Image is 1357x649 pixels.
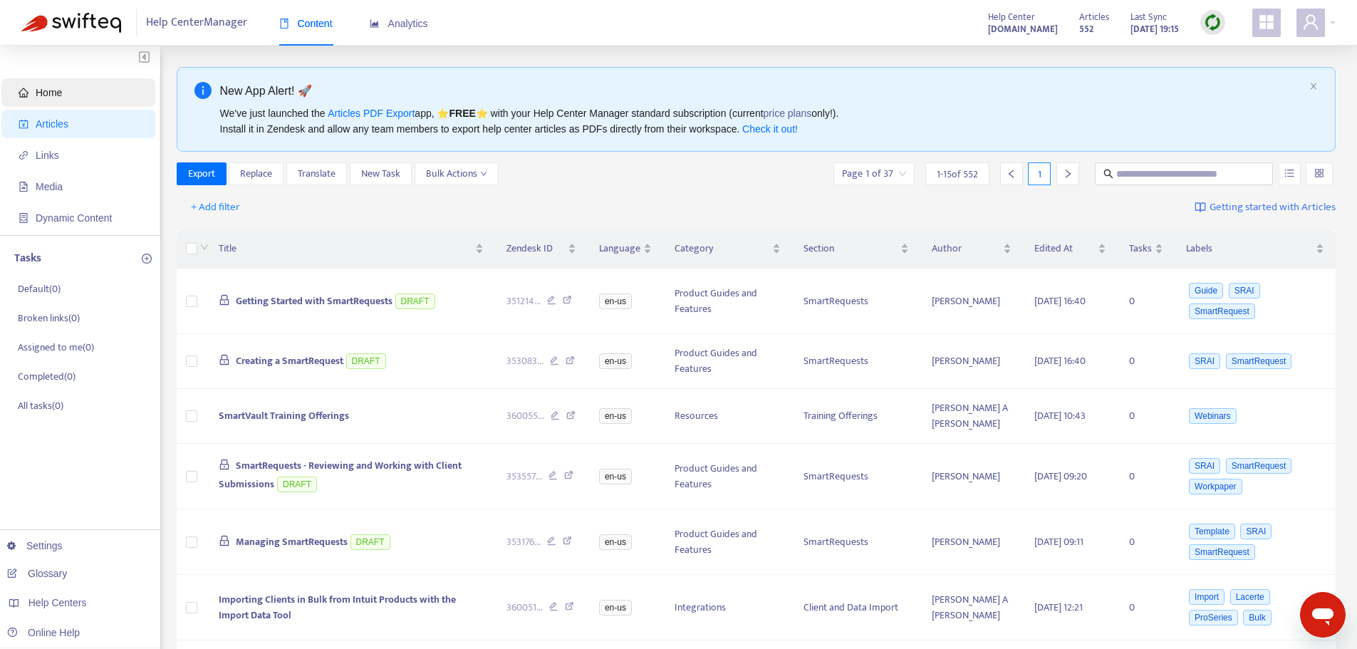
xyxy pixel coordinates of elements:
span: SmartVault Training Offerings [219,407,349,424]
a: [DOMAIN_NAME] [988,21,1058,37]
th: Section [792,229,920,269]
td: [PERSON_NAME] [920,444,1023,509]
th: Tasks [1118,229,1175,269]
td: Product Guides and Features [663,444,793,509]
span: lock [219,459,230,470]
span: en-us [599,600,632,616]
td: 0 [1118,444,1175,509]
th: Labels [1175,229,1336,269]
span: Webinars [1189,408,1236,424]
span: Links [36,150,59,161]
span: Language [599,241,640,256]
td: 0 [1118,575,1175,640]
td: Client and Data Import [792,575,920,640]
span: appstore [1258,14,1275,31]
button: New Task [350,162,412,185]
td: Product Guides and Features [663,269,793,334]
span: DRAFT [346,353,386,369]
iframe: Button to launch messaging window [1300,592,1346,638]
td: Training Offerings [792,389,920,444]
th: Title [207,229,495,269]
a: price plans [764,108,812,119]
span: en-us [599,534,632,550]
span: down [200,243,209,251]
span: DRAFT [277,477,317,492]
span: home [19,88,28,98]
button: Export [177,162,227,185]
span: Content [279,18,333,29]
p: All tasks ( 0 ) [18,398,63,413]
span: Tasks [1129,241,1152,256]
img: image-link [1195,202,1206,213]
span: user [1302,14,1319,31]
span: Lacerte [1230,589,1270,605]
a: Articles PDF Export [328,108,415,119]
p: Broken links ( 0 ) [18,311,80,326]
span: 353557 ... [506,469,542,484]
span: ProSeries [1189,610,1238,625]
a: Online Help [7,627,80,638]
button: Translate [286,162,347,185]
span: Dynamic Content [36,212,112,224]
span: 360051 ... [506,600,543,616]
td: [PERSON_NAME] [920,334,1023,389]
span: 353083 ... [506,353,544,369]
span: Replace [240,166,272,182]
th: Author [920,229,1023,269]
span: SRAI [1189,353,1220,369]
span: SmartRequest [1189,544,1255,560]
span: Help Center Manager [146,9,247,36]
span: Import [1189,589,1225,605]
span: 353176 ... [506,534,541,550]
span: lock [219,294,230,306]
td: SmartRequests [792,334,920,389]
span: right [1063,169,1073,179]
span: + Add filter [191,199,240,216]
span: Author [932,241,1000,256]
strong: [DATE] 19:15 [1130,21,1179,37]
img: Swifteq [21,13,121,33]
span: plus-circle [142,254,152,264]
td: 0 [1118,389,1175,444]
span: Articles [36,118,68,130]
th: Edited At [1023,229,1118,269]
img: sync.dc5367851b00ba804db3.png [1204,14,1222,31]
span: Help Center [988,9,1035,25]
a: Getting started with Articles [1195,196,1336,219]
span: [DATE] 09:11 [1034,534,1083,550]
span: Section [804,241,898,256]
a: Check it out! [742,123,798,135]
td: [PERSON_NAME] A [PERSON_NAME] [920,389,1023,444]
span: Template [1189,524,1235,539]
span: 1 - 15 of 552 [937,167,978,182]
span: Translate [298,166,336,182]
span: unordered-list [1284,168,1294,178]
span: Category [675,241,770,256]
span: Last Sync [1130,9,1167,25]
span: down [480,170,487,177]
span: close [1309,82,1318,90]
span: New Task [361,166,400,182]
span: Help Centers [28,597,87,608]
span: Getting started with Articles [1210,199,1336,216]
td: [PERSON_NAME] A [PERSON_NAME] [920,575,1023,640]
span: left [1007,169,1017,179]
span: SRAI [1189,458,1220,474]
span: DRAFT [395,294,435,309]
span: file-image [19,182,28,192]
button: Bulk Actionsdown [415,162,499,185]
span: Bulk [1243,610,1271,625]
span: 360055 ... [506,408,544,424]
td: 0 [1118,269,1175,334]
span: Title [219,241,472,256]
button: Replace [229,162,284,185]
span: link [19,150,28,160]
span: Zendesk ID [506,241,565,256]
td: [PERSON_NAME] [920,509,1023,575]
span: SmartRequest [1226,353,1292,369]
span: DRAFT [350,534,390,550]
p: Default ( 0 ) [18,281,61,296]
span: lock [219,354,230,365]
span: Guide [1189,283,1223,298]
span: container [19,213,28,223]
